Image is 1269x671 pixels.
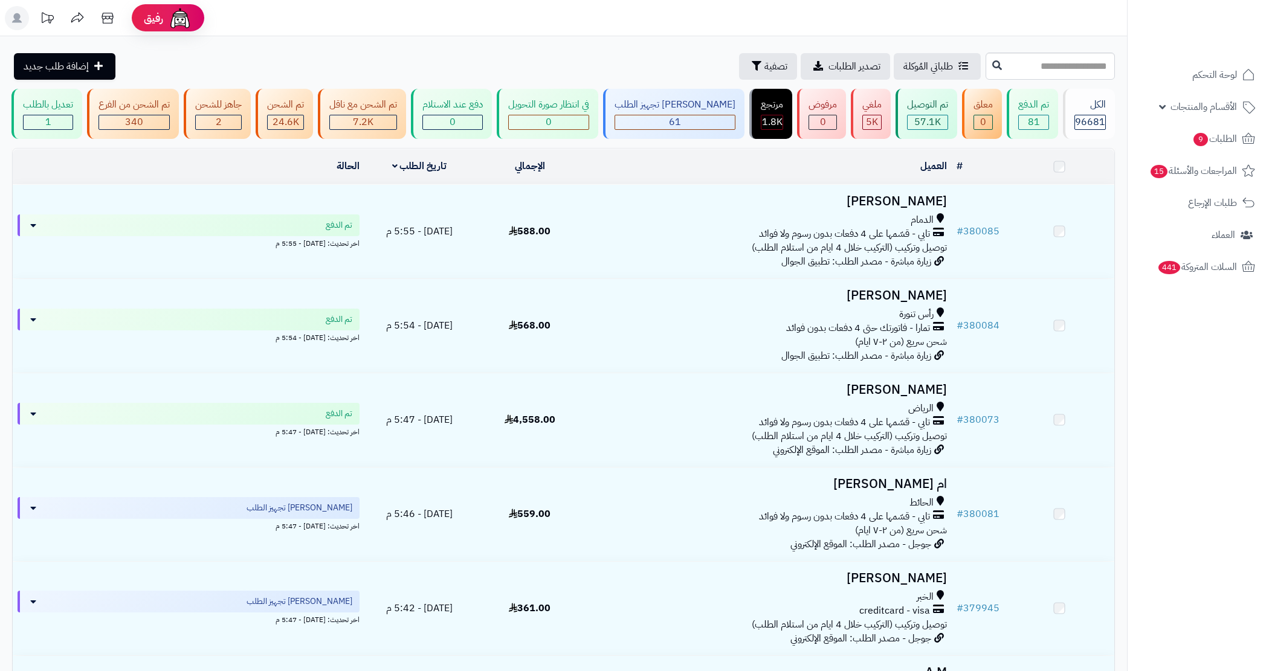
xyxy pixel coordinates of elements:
h3: [PERSON_NAME] [590,383,947,397]
span: شحن سريع (من ٢-٧ ايام) [855,523,947,538]
div: اخر تحديث: [DATE] - 5:55 م [18,236,360,249]
span: المراجعات والأسئلة [1149,162,1237,179]
span: 1.8K [762,115,783,129]
span: 81 [1028,115,1040,129]
a: العميل [920,159,947,173]
span: [DATE] - 5:54 م [386,318,453,333]
span: طلباتي المُوكلة [903,59,953,74]
span: توصيل وتركيب (التركيب خلال 4 ايام من استلام الطلب) [752,429,947,443]
span: 361.00 [509,601,551,615]
a: #380081 [957,507,999,521]
span: جوجل - مصدر الطلب: الموقع الإلكتروني [790,631,931,646]
span: زيارة مباشرة - مصدر الطلب: تطبيق الجوال [781,348,931,363]
span: تابي - قسّمها على 4 دفعات بدون رسوم ولا فوائد [759,416,930,429]
span: # [957,601,963,615]
span: الدمام [911,213,934,227]
div: 24608 [268,115,303,129]
a: دفع عند الاستلام 0 [408,89,494,139]
div: تعديل بالطلب [23,98,73,112]
div: تم الشحن من الفرع [98,98,170,112]
span: 441 [1158,261,1180,274]
a: #380085 [957,224,999,239]
a: تم التوصيل 57.1K [893,89,960,139]
a: طلباتي المُوكلة [894,53,981,80]
img: ai-face.png [168,6,192,30]
span: رأس تنورة [899,307,934,321]
div: تم الشحن مع ناقل [329,98,397,112]
div: معلق [974,98,993,112]
div: 7222 [330,115,396,129]
a: # [957,159,963,173]
div: مرتجع [761,98,783,112]
span: تم الدفع [326,313,352,326]
span: تم الدفع [326,219,352,231]
span: تمارا - فاتورتك حتى 4 دفعات بدون فوائد [786,321,930,335]
span: 4,558.00 [505,413,555,427]
a: تاريخ الطلب [392,159,447,173]
div: 1 [24,115,73,129]
span: [DATE] - 5:42 م [386,601,453,615]
a: مرفوض 0 [795,89,848,139]
span: الحائط [909,496,934,510]
span: 0 [980,115,986,129]
div: تم التوصيل [907,98,948,112]
span: 0 [450,115,456,129]
span: [PERSON_NAME] تجهيز الطلب [247,596,352,608]
a: تم الشحن من الفرع 340 [85,89,181,139]
div: 57060 [908,115,948,129]
div: 81 [1019,115,1048,129]
div: تم الشحن [267,98,304,112]
a: ملغي 5K [848,89,893,139]
span: 1 [45,115,51,129]
div: في انتظار صورة التحويل [508,98,589,112]
span: توصيل وتركيب (التركيب خلال 4 ايام من استلام الطلب) [752,617,947,632]
a: معلق 0 [960,89,1004,139]
div: 4998 [863,115,881,129]
span: رفيق [144,11,163,25]
a: #380073 [957,413,999,427]
div: 0 [809,115,836,129]
div: 0 [423,115,482,129]
a: [PERSON_NAME] تجهيز الطلب 61 [601,89,747,139]
span: 15 [1151,165,1167,178]
a: تصدير الطلبات [801,53,890,80]
a: الحالة [337,159,360,173]
span: لوحة التحكم [1192,66,1237,83]
span: طلبات الإرجاع [1188,194,1237,211]
span: # [957,318,963,333]
div: اخر تحديث: [DATE] - 5:47 م [18,612,360,625]
span: # [957,413,963,427]
a: #379945 [957,601,999,615]
div: [PERSON_NAME] تجهيز الطلب [615,98,735,112]
div: 61 [615,115,735,129]
h3: [PERSON_NAME] [590,194,947,208]
a: تم الدفع 81 [1004,89,1061,139]
a: الكل96681 [1061,89,1117,139]
a: العملاء [1135,220,1262,249]
div: ملغي [862,98,882,112]
span: 5K [866,115,878,129]
span: 7.2K [353,115,373,129]
div: 0 [974,115,992,129]
a: طلبات الإرجاع [1135,188,1262,217]
a: الطلبات9 [1135,124,1262,153]
a: جاهز للشحن 2 [181,89,253,139]
span: # [957,224,963,239]
a: السلات المتروكة441 [1135,252,1262,281]
div: مرفوض [809,98,837,112]
a: مرتجع 1.8K [747,89,795,139]
div: 0 [509,115,589,129]
span: إضافة طلب جديد [24,59,89,74]
h3: [PERSON_NAME] [590,289,947,303]
div: اخر تحديث: [DATE] - 5:47 م [18,519,360,531]
span: الرياض [908,402,934,416]
span: 568.00 [509,318,551,333]
div: 340 [99,115,169,129]
button: تصفية [739,53,797,80]
span: [DATE] - 5:47 م [386,413,453,427]
span: 0 [546,115,552,129]
a: #380084 [957,318,999,333]
a: تحديثات المنصة [32,6,62,33]
span: 96681 [1075,115,1105,129]
a: لوحة التحكم [1135,60,1262,89]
